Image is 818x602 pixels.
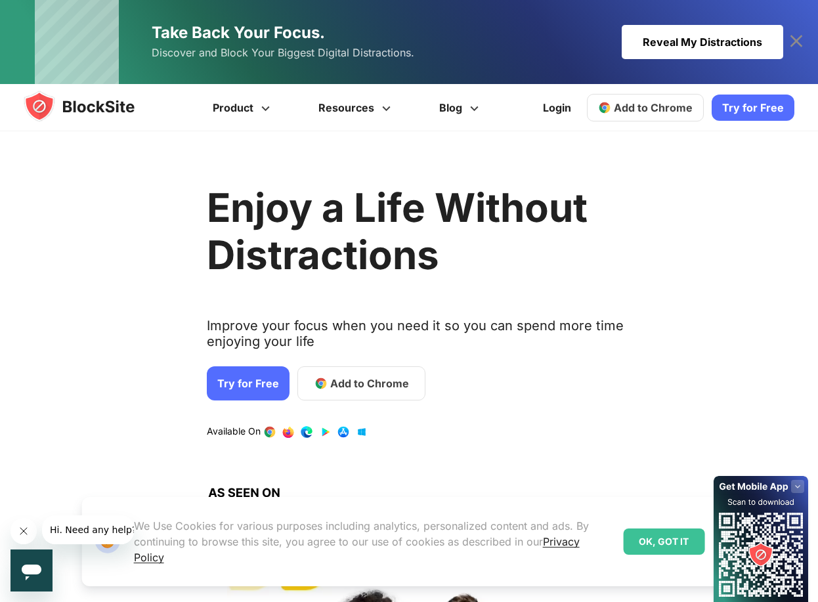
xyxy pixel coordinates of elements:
text: Improve your focus when you need it so you can spend more time enjoying your life [207,318,626,360]
span: Discover and Block Your Biggest Digital Distractions. [152,43,414,62]
iframe: Button to launch messaging window [11,549,53,591]
span: Hi. Need any help? [8,9,95,20]
a: Blog [417,84,505,131]
a: Product [190,84,296,131]
span: Add to Chrome [614,101,693,114]
a: Try for Free [207,366,290,400]
span: Take Back Your Focus. [152,23,325,42]
a: Try for Free [712,95,794,121]
iframe: Message from company [42,515,134,544]
span: Add to Chrome [330,376,409,391]
img: chrome-icon.svg [598,101,611,114]
text: Available On [207,425,261,439]
a: Resources [296,84,417,131]
div: Reveal My Distractions [622,25,783,59]
a: Add to Chrome [297,366,425,400]
a: Login [535,92,579,123]
a: Add to Chrome [587,94,704,121]
p: We Use Cookies for various purposes including analytics, personalized content and ads. By continu... [134,518,613,565]
img: blocksite-icon.5d769676.svg [24,91,160,122]
div: OK, GOT IT [623,528,704,555]
h2: Enjoy a Life Without Distractions [207,184,626,278]
iframe: Close message [11,518,37,544]
a: Privacy Policy [134,535,580,564]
